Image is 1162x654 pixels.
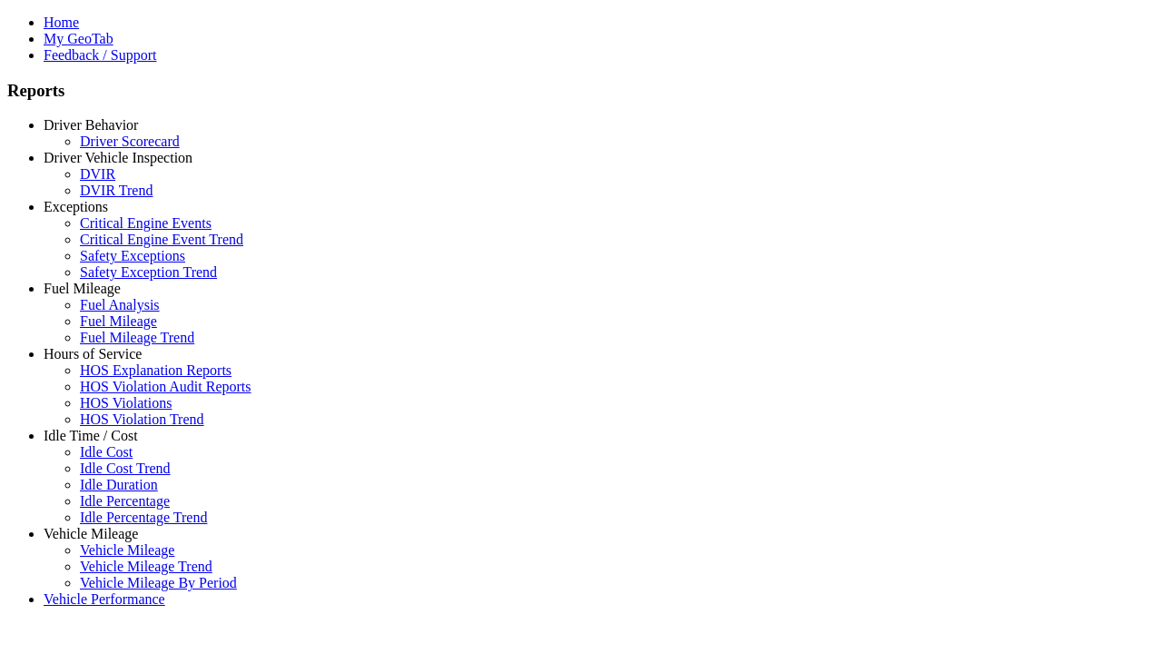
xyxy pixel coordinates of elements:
a: Fuel Mileage Trend [80,330,194,345]
a: HOS Violation Audit Reports [80,379,251,394]
a: DVIR [80,166,115,182]
a: Driver Behavior [44,117,138,133]
a: Vehicle Mileage By Period [80,575,237,590]
a: Idle Time / Cost [44,428,138,443]
a: Driver Vehicle Inspection [44,150,192,165]
a: Feedback / Support [44,47,156,63]
a: Idle Percentage [80,493,170,509]
a: Idle Percentage Trend [80,510,207,525]
a: Idle Cost [80,444,133,460]
a: Vehicle Mileage [44,526,138,541]
a: Hours of Service [44,346,142,362]
a: Exceptions [44,199,108,214]
a: Safety Exception Trend [80,264,217,280]
a: Vehicle Performance [44,591,165,607]
a: Critical Engine Event Trend [80,232,243,247]
a: HOS Explanation Reports [80,362,231,378]
a: Driver Scorecard [80,134,180,149]
a: Critical Engine Events [80,215,212,231]
a: Home [44,15,79,30]
a: Safety Exceptions [80,248,185,263]
a: My GeoTab [44,31,113,46]
a: Fuel Mileage [44,281,121,296]
a: HOS Violations [80,395,172,411]
a: Idle Cost Trend [80,461,171,476]
a: HOS Violation Trend [80,411,204,427]
a: Vehicle Mileage [80,542,174,558]
a: Fuel Mileage [80,313,157,329]
a: Idle Duration [80,477,158,492]
a: DVIR Trend [80,183,153,198]
a: Fuel Analysis [80,297,160,312]
a: Vehicle Mileage Trend [80,559,212,574]
h3: Reports [7,81,1155,101]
